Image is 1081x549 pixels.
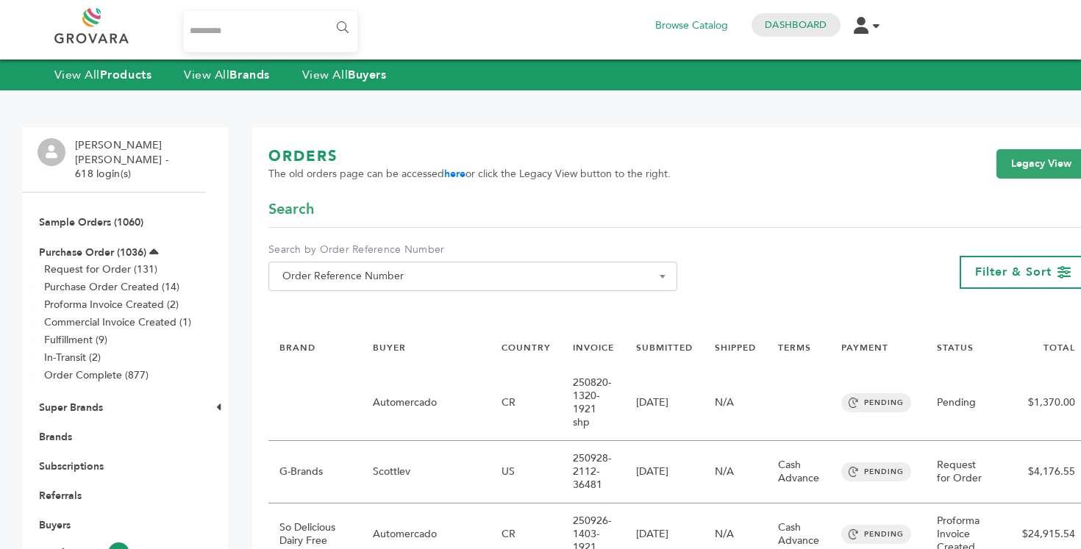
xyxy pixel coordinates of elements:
strong: Products [100,67,151,83]
span: The old orders page can be accessed or click the Legacy View button to the right. [268,167,671,182]
a: SUBMITTED [636,342,693,354]
span: Order Reference Number [268,262,677,291]
a: In-Transit (2) [44,351,101,365]
a: Purchase Order (1036) [39,245,146,259]
td: Cash Advance [767,441,830,503]
label: Search by Order Reference Number [268,243,677,257]
a: Referrals [39,489,82,503]
a: Browse Catalog [655,18,728,34]
a: Dashboard [765,18,827,32]
strong: Brands [229,67,269,83]
td: 250928-2112-36481 [562,441,625,503]
a: View AllBuyers [302,67,387,83]
td: Scottlev [362,441,490,503]
a: PAYMENT [841,342,888,354]
td: N/A [704,441,767,503]
li: [PERSON_NAME] [PERSON_NAME] - 618 login(s) [75,138,202,182]
a: Fulfillment (9) [44,333,107,347]
span: Search [268,199,314,220]
td: Pending [926,365,996,441]
strong: Buyers [348,67,386,83]
a: Order Complete (877) [44,368,149,382]
a: INVOICE [573,342,614,354]
a: Buyers [39,518,71,532]
td: [DATE] [625,365,704,441]
td: Request for Order [926,441,996,503]
td: G-Brands [268,441,362,503]
a: Commercial Invoice Created (1) [44,315,191,329]
a: BUYER [373,342,406,354]
a: Proforma Invoice Created (2) [44,298,179,312]
a: TOTAL [1043,342,1075,354]
input: Search... [184,11,358,52]
a: Sample Orders (1060) [39,215,143,229]
td: [DATE] [625,441,704,503]
span: Filter & Sort [975,264,1052,280]
span: PENDING [841,462,911,481]
a: Request for Order (131) [44,262,157,276]
a: Brands [39,430,72,444]
a: View AllProducts [54,67,152,83]
a: Subscriptions [39,459,104,473]
td: US [490,441,562,503]
span: PENDING [841,525,911,544]
h1: ORDERS [268,146,671,167]
a: STATUS [937,342,974,354]
a: Purchase Order Created (14) [44,280,179,294]
a: View AllBrands [184,67,270,83]
a: here [444,167,465,181]
a: Super Brands [39,401,103,415]
a: TERMS [778,342,811,354]
span: PENDING [841,393,911,412]
a: BRAND [279,342,315,354]
img: profile.png [38,138,65,166]
td: Automercado [362,365,490,441]
td: 250820-1320-1921 shp [562,365,625,441]
td: N/A [704,365,767,441]
td: CR [490,365,562,441]
a: SHIPPED [715,342,756,354]
span: Order Reference Number [277,266,669,287]
a: COUNTRY [502,342,551,354]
